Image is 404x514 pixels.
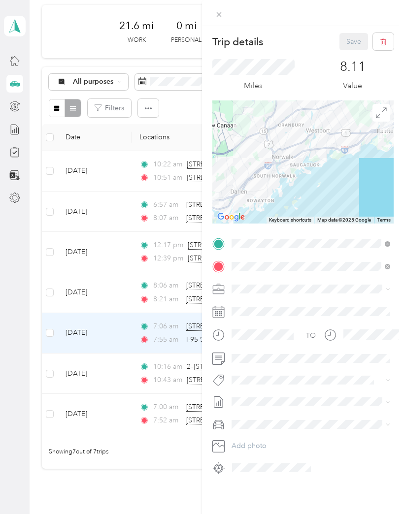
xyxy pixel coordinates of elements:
[244,80,263,92] p: Miles
[340,59,366,75] p: 8.11
[215,211,247,224] img: Google
[215,211,247,224] a: Open this area in Google Maps (opens a new window)
[377,217,391,223] a: Terms (opens in new tab)
[343,80,362,92] p: Value
[228,439,394,453] button: Add photo
[212,35,263,49] p: Trip details
[306,330,316,341] div: TO
[317,217,371,223] span: Map data ©2025 Google
[269,217,311,224] button: Keyboard shortcuts
[349,459,404,514] iframe: Everlance-gr Chat Button Frame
